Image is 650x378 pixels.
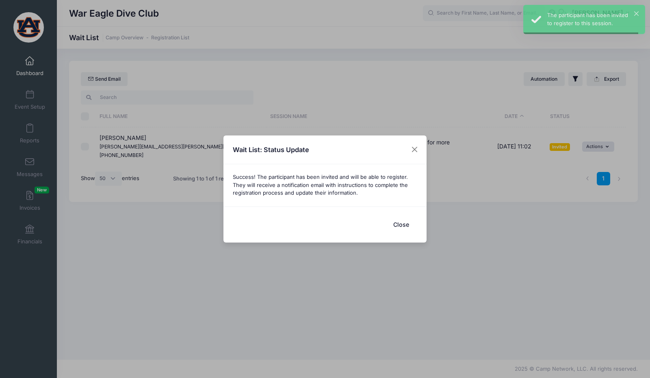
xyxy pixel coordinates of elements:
[385,216,417,233] button: Close
[223,164,427,206] div: Success! The participant has been invited and will be able to register. They will receive a notif...
[547,11,639,27] div: The participant has been invited to register to this session.
[233,145,309,155] h4: Wait List: Status Update
[407,142,422,157] button: Close
[634,11,639,16] button: ×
